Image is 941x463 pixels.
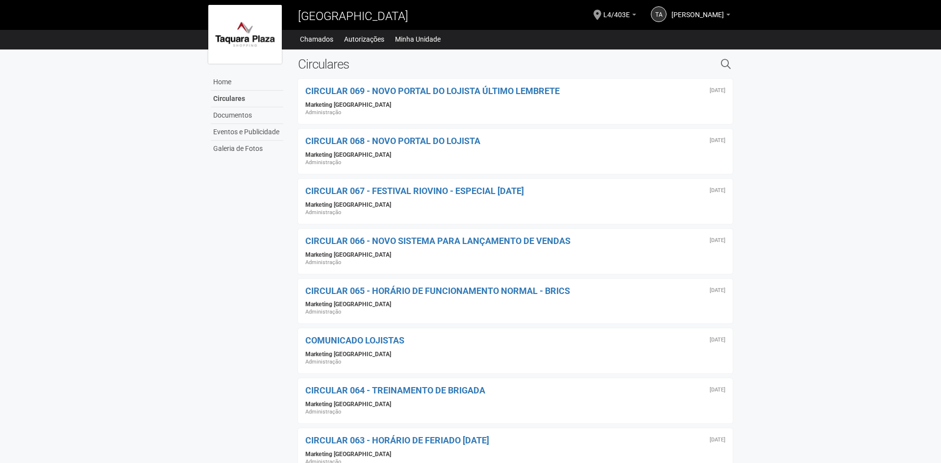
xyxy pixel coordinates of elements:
div: Segunda-feira, 30 de junho de 2025 às 17:51 [710,387,725,393]
a: Home [211,74,283,91]
div: Marketing [GEOGRAPHIC_DATA] [305,450,725,458]
span: Thayná Aparecida de Oliveira Dias [671,1,724,19]
a: CIRCULAR 064 - TREINAMENTO DE BRIGADA [305,385,485,395]
div: Administração [305,209,725,217]
div: Quinta-feira, 14 de agosto de 2025 às 15:00 [710,138,725,144]
a: Documentos [211,107,283,124]
div: Marketing [GEOGRAPHIC_DATA] [305,251,725,259]
div: Marketing [GEOGRAPHIC_DATA] [305,201,725,209]
a: [PERSON_NAME] [671,12,730,20]
a: Galeria de Fotos [211,141,283,157]
div: Marketing [GEOGRAPHIC_DATA] [305,400,725,408]
a: COMUNICADO LOJISTAS [305,335,404,345]
div: Terça-feira, 22 de julho de 2025 às 20:02 [710,188,725,194]
a: L4/403E [603,12,636,20]
a: Minha Unidade [395,32,441,46]
span: L4/403E [603,1,630,19]
h2: Circulares [298,57,620,72]
a: CIRCULAR 067 - FESTIVAL RIOVINO - ESPECIAL [DATE] [305,186,524,196]
div: Administração [305,159,725,167]
div: Administração [305,358,725,366]
a: TA [651,6,667,22]
div: Marketing [GEOGRAPHIC_DATA] [305,151,725,159]
div: Administração [305,308,725,316]
div: Segunda-feira, 14 de julho de 2025 às 20:27 [710,238,725,244]
a: Autorizações [344,32,384,46]
a: Circulares [211,91,283,107]
img: logo.jpg [208,5,282,64]
a: CIRCULAR 069 - NOVO PORTAL DO LOJISTA ÚLTIMO LEMBRETE [305,86,560,96]
div: Administração [305,109,725,117]
a: CIRCULAR 068 - NOVO PORTAL DO LOJISTA [305,136,480,146]
a: Chamados [300,32,333,46]
div: Marketing [GEOGRAPHIC_DATA] [305,350,725,358]
div: Sexta-feira, 6 de junho de 2025 às 21:09 [710,437,725,443]
a: Eventos e Publicidade [211,124,283,141]
div: Administração [305,408,725,416]
span: [GEOGRAPHIC_DATA] [298,9,408,23]
div: Terça-feira, 1 de julho de 2025 às 12:42 [710,337,725,343]
div: Marketing [GEOGRAPHIC_DATA] [305,101,725,109]
a: CIRCULAR 065 - HORÁRIO DE FUNCIONAMENTO NORMAL - BRICS [305,286,570,296]
div: Administração [305,259,725,267]
a: CIRCULAR 063 - HORÁRIO DE FERIADO [DATE] [305,435,489,445]
div: Marketing [GEOGRAPHIC_DATA] [305,300,725,308]
a: CIRCULAR 066 - NOVO SISTEMA PARA LANÇAMENTO DE VENDAS [305,236,570,246]
div: Quarta-feira, 2 de julho de 2025 às 21:27 [710,288,725,293]
div: Sexta-feira, 22 de agosto de 2025 às 21:46 [710,88,725,94]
